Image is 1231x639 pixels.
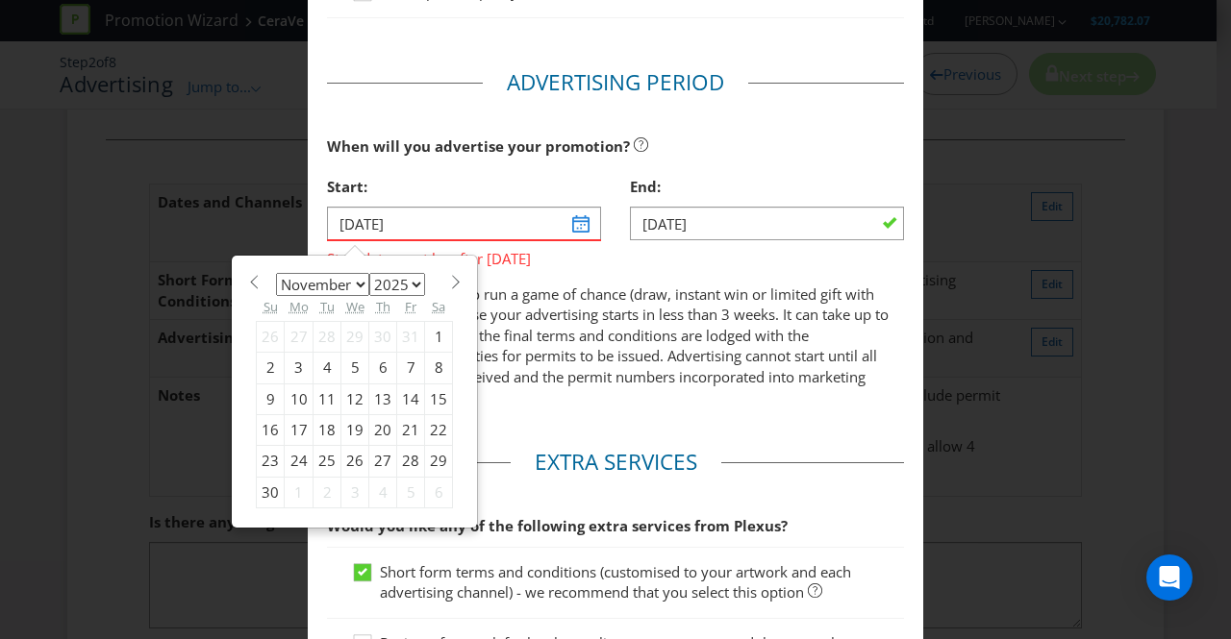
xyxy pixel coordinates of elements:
div: 5 [397,477,425,507]
abbr: Tuesday [320,298,335,315]
div: End: [630,167,904,207]
div: Start: [327,167,601,207]
div: 31 [397,321,425,352]
div: 4 [314,353,341,383]
div: 15 [425,383,453,414]
input: DD/MM/YY [327,207,601,240]
div: 20 [369,415,397,446]
div: 30 [369,321,397,352]
div: 29 [341,321,369,352]
div: 28 [397,446,425,477]
div: 4 [369,477,397,507]
div: 24 [285,446,314,477]
span: When will you advertise your promotion? [327,136,630,156]
div: 11 [314,383,341,414]
div: 27 [369,446,397,477]
div: 7 [397,353,425,383]
div: 3 [285,353,314,383]
div: 9 [257,383,285,414]
div: 12 [341,383,369,414]
div: 1 [425,321,453,352]
div: 19 [341,415,369,446]
div: 27 [285,321,314,352]
span: Would you like any of the following extra services from Plexus? [327,516,788,535]
div: 17 [285,415,314,446]
abbr: Friday [405,298,416,315]
div: 26 [257,321,285,352]
div: 28 [314,321,341,352]
abbr: Monday [289,298,309,315]
span: Start date must be after [DATE] [327,241,601,269]
div: 6 [425,477,453,507]
div: 5 [341,353,369,383]
div: 3 [341,477,369,507]
div: 16 [257,415,285,446]
input: DD/MM/YY [630,207,904,240]
abbr: Sunday [264,298,278,315]
div: 26 [341,446,369,477]
div: 23 [257,446,285,477]
abbr: Saturday [432,298,445,315]
abbr: Thursday [376,298,390,315]
div: 29 [425,446,453,477]
div: 13 [369,383,397,414]
div: 14 [397,383,425,414]
span: Short form terms and conditions (customised to your artwork and each advertising channel) - we re... [380,562,851,602]
div: 10 [285,383,314,414]
div: 2 [314,477,341,507]
div: 6 [369,353,397,383]
legend: Extra Services [511,447,721,478]
abbr: Wednesday [346,298,364,315]
div: 8 [425,353,453,383]
div: 25 [314,446,341,477]
div: 21 [397,415,425,446]
div: 22 [425,415,453,446]
div: 18 [314,415,341,446]
div: 2 [257,353,285,383]
div: 30 [257,477,285,507]
p: You may not be able to run a game of chance (draw, instant win or limited gift with purchase/offe... [327,284,904,408]
legend: Advertising Period [483,67,748,98]
div: 1 [285,477,314,507]
div: Open Intercom Messenger [1146,554,1193,601]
